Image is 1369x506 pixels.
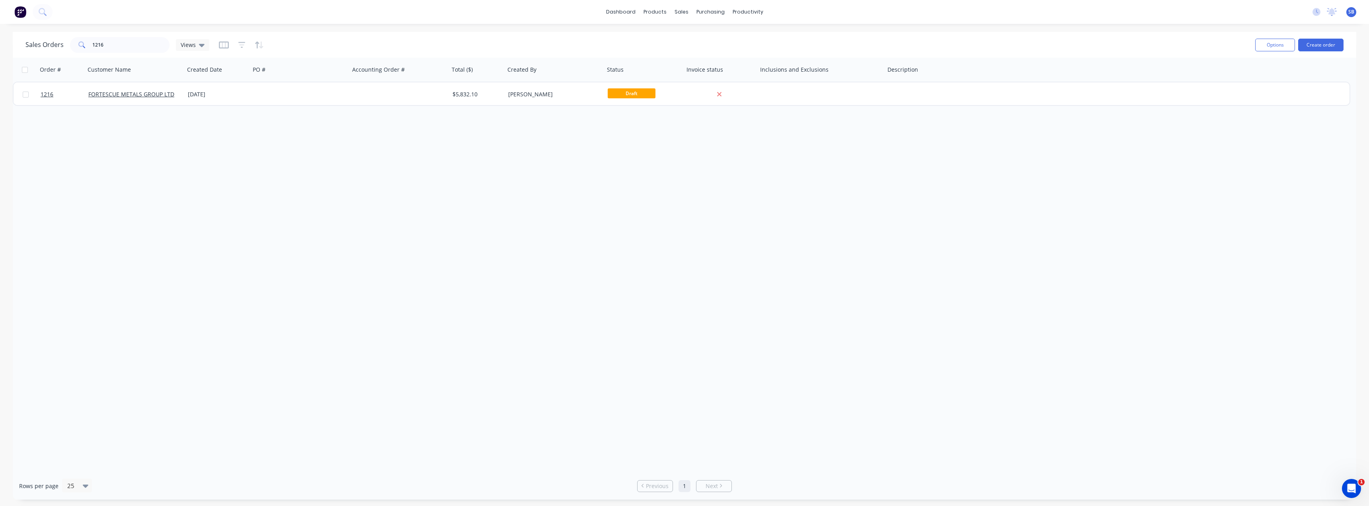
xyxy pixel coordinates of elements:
[253,66,265,74] div: PO #
[1342,479,1361,498] iframe: Intercom live chat
[640,6,671,18] div: products
[507,66,536,74] div: Created By
[41,82,88,106] a: 1216
[1358,479,1365,485] span: 1
[452,66,473,74] div: Total ($)
[188,90,247,98] div: [DATE]
[686,66,723,74] div: Invoice status
[679,480,690,492] a: Page 1 is your current page
[181,41,196,49] span: Views
[25,41,64,49] h1: Sales Orders
[634,480,735,492] ul: Pagination
[696,482,731,490] a: Next page
[19,482,59,490] span: Rows per page
[1255,39,1295,51] button: Options
[671,6,692,18] div: sales
[638,482,673,490] a: Previous page
[187,66,222,74] div: Created Date
[607,66,624,74] div: Status
[646,482,669,490] span: Previous
[452,90,499,98] div: $5,832.10
[760,66,829,74] div: Inclusions and Exclusions
[706,482,718,490] span: Next
[352,66,405,74] div: Accounting Order #
[729,6,767,18] div: productivity
[41,90,53,98] span: 1216
[1348,8,1354,16] span: SB
[887,66,918,74] div: Description
[508,90,597,98] div: [PERSON_NAME]
[88,66,131,74] div: Customer Name
[92,37,170,53] input: Search...
[1298,39,1344,51] button: Create order
[602,6,640,18] a: dashboard
[14,6,26,18] img: Factory
[692,6,729,18] div: purchasing
[88,90,174,98] a: FORTESCUE METALS GROUP LTD
[608,88,655,98] span: Draft
[40,66,61,74] div: Order #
